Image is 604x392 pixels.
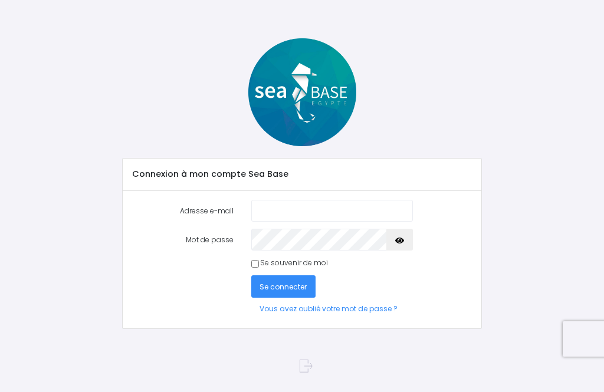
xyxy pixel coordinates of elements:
[260,258,328,268] label: Se souvenir de moi
[123,229,242,251] label: Mot de passe
[260,282,307,292] span: Se connecter
[123,159,481,191] div: Connexion à mon compte Sea Base
[251,275,316,297] button: Se connecter
[251,298,407,319] a: Vous avez oublié votre mot de passe ?
[123,200,242,222] label: Adresse e-mail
